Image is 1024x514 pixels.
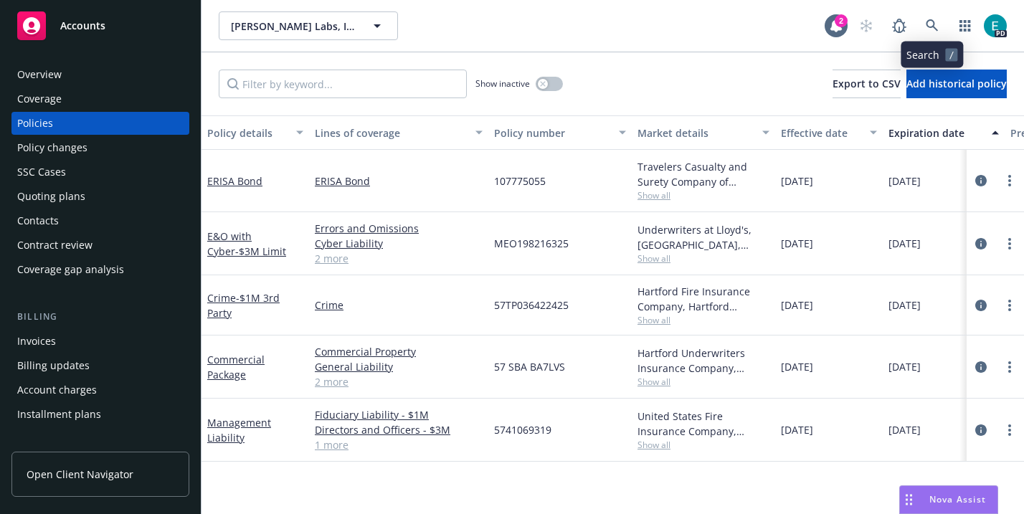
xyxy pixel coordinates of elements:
[315,374,483,389] a: 2 more
[11,354,189,377] a: Billing updates
[11,258,189,281] a: Coverage gap analysis
[488,115,632,150] button: Policy number
[17,112,53,135] div: Policies
[315,221,483,236] a: Errors and Omissions
[17,258,124,281] div: Coverage gap analysis
[231,19,355,34] span: [PERSON_NAME] Labs, Inc.
[972,297,990,314] a: circleInformation
[27,467,133,482] span: Open Client Navigator
[637,376,769,388] span: Show all
[219,11,398,40] button: [PERSON_NAME] Labs, Inc.
[781,422,813,437] span: [DATE]
[1001,358,1018,376] a: more
[984,14,1007,37] img: photo
[885,11,914,40] a: Report a Bug
[11,87,189,110] a: Coverage
[11,379,189,401] a: Account charges
[835,14,848,27] div: 2
[207,229,286,258] a: E&O with Cyber
[972,172,990,189] a: circleInformation
[17,379,97,401] div: Account charges
[888,125,983,141] div: Expiration date
[637,189,769,201] span: Show all
[60,20,105,32] span: Accounts
[11,209,189,232] a: Contacts
[632,115,775,150] button: Market details
[951,11,980,40] a: Switch app
[918,11,947,40] a: Search
[888,422,921,437] span: [DATE]
[315,173,483,189] a: ERISA Bond
[637,439,769,451] span: Show all
[17,185,85,208] div: Quoting plans
[637,409,769,439] div: United States Fire Insurance Company, [PERSON_NAME] & [PERSON_NAME] ([GEOGRAPHIC_DATA]), CRC Group
[315,407,483,422] a: Fiduciary Liability - $1M
[888,298,921,313] span: [DATE]
[17,234,93,257] div: Contract review
[900,486,918,513] div: Drag to move
[17,209,59,232] div: Contacts
[17,403,101,426] div: Installment plans
[494,173,546,189] span: 107775055
[637,159,769,189] div: Travelers Casualty and Surety Company of America, Travelers Insurance
[235,244,286,258] span: - $3M Limit
[11,185,189,208] a: Quoting plans
[17,87,62,110] div: Coverage
[899,485,998,514] button: Nova Assist
[972,358,990,376] a: circleInformation
[906,70,1007,98] button: Add historical policy
[11,161,189,184] a: SSC Cases
[11,136,189,159] a: Policy changes
[315,344,483,359] a: Commercial Property
[1001,297,1018,314] a: more
[11,310,189,324] div: Billing
[883,115,1005,150] button: Expiration date
[309,115,488,150] button: Lines of coverage
[972,235,990,252] a: circleInformation
[207,416,271,444] a: Management Liability
[833,77,901,90] span: Export to CSV
[11,403,189,426] a: Installment plans
[833,70,901,98] button: Export to CSV
[315,359,483,374] a: General Liability
[1001,235,1018,252] a: more
[17,161,66,184] div: SSC Cases
[781,173,813,189] span: [DATE]
[852,11,881,40] a: Start snowing
[315,437,483,452] a: 1 more
[906,77,1007,90] span: Add historical policy
[17,136,87,159] div: Policy changes
[219,70,467,98] input: Filter by keyword...
[207,291,280,320] span: - $1M 3rd Party
[207,353,265,381] a: Commercial Package
[781,236,813,251] span: [DATE]
[494,359,565,374] span: 57 SBA BA7LVS
[11,112,189,135] a: Policies
[888,236,921,251] span: [DATE]
[494,298,569,313] span: 57TP036422425
[929,493,986,505] span: Nova Assist
[888,359,921,374] span: [DATE]
[888,173,921,189] span: [DATE]
[1001,422,1018,439] a: more
[315,251,483,266] a: 2 more
[315,236,483,251] a: Cyber Liability
[17,330,56,353] div: Invoices
[637,252,769,265] span: Show all
[972,422,990,439] a: circleInformation
[637,125,754,141] div: Market details
[202,115,309,150] button: Policy details
[11,6,189,46] a: Accounts
[17,354,90,377] div: Billing updates
[207,291,280,320] a: Crime
[637,346,769,376] div: Hartford Underwriters Insurance Company, Hartford Insurance Group
[637,314,769,326] span: Show all
[781,298,813,313] span: [DATE]
[494,125,610,141] div: Policy number
[315,422,483,437] a: Directors and Officers - $3M
[207,174,262,188] a: ERISA Bond
[637,222,769,252] div: Underwriters at Lloyd's, [GEOGRAPHIC_DATA], [PERSON_NAME] of London, CRC Group
[17,63,62,86] div: Overview
[494,236,569,251] span: MEO198216325
[11,63,189,86] a: Overview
